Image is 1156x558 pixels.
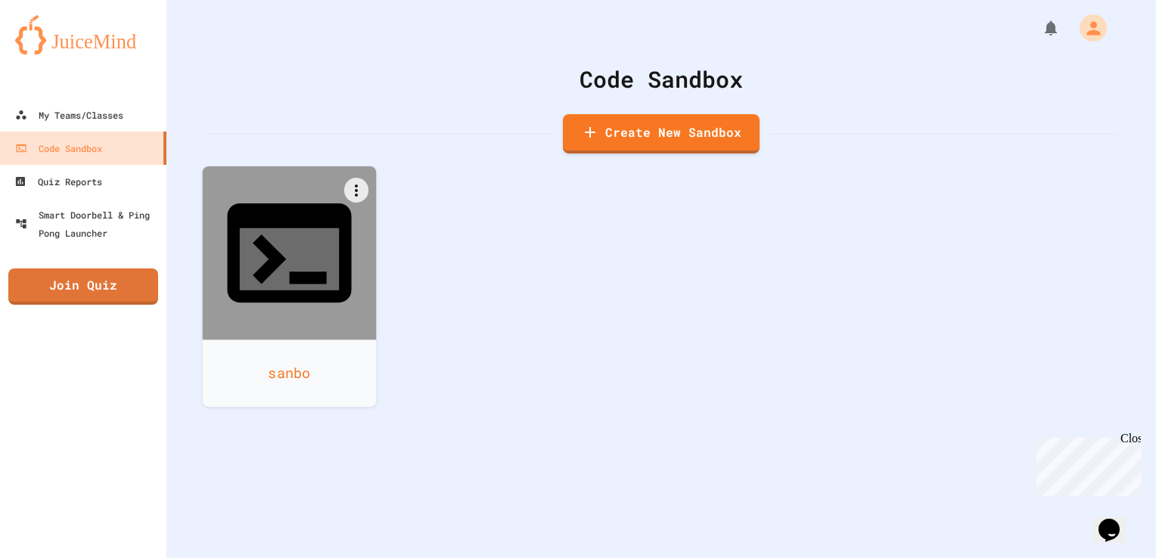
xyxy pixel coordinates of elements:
div: My Account [1064,11,1111,45]
div: Smart Doorbell & Ping Pong Launcher [15,206,160,242]
a: Create New Sandbox [563,114,760,153]
div: My Teams/Classes [15,106,123,124]
div: sanbo [203,339,377,407]
div: Code Sandbox [204,62,1118,96]
img: logo-orange.svg [15,15,151,54]
div: My Notifications [1014,15,1064,41]
a: sanbo [203,166,377,407]
iframe: chat widget [1092,498,1141,543]
iframe: chat widget [1030,432,1141,496]
div: Chat with us now!Close [6,6,104,96]
div: Code Sandbox [15,139,102,157]
div: Quiz Reports [14,172,102,191]
a: Join Quiz [8,268,158,305]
